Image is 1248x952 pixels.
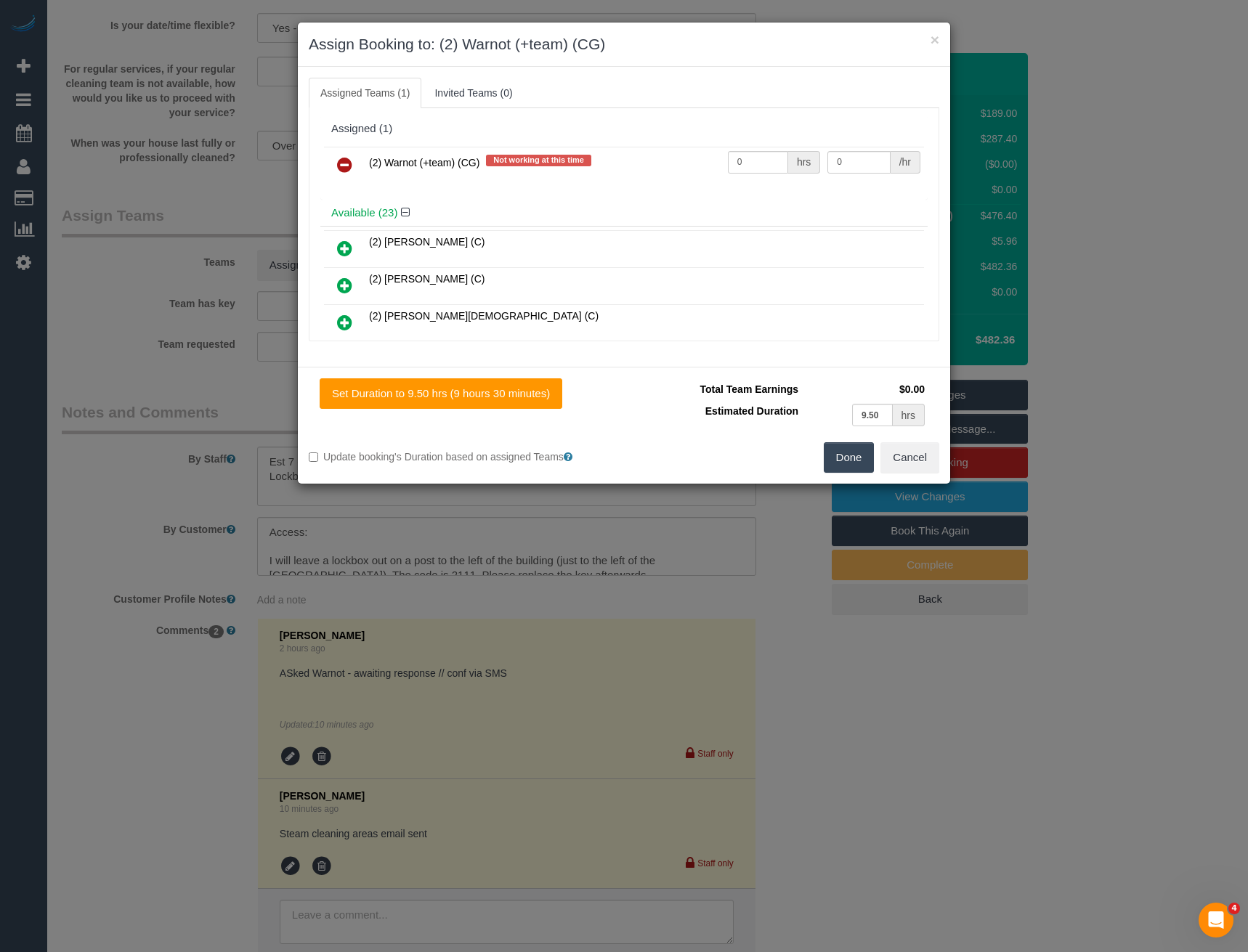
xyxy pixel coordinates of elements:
[309,452,318,462] input: Update booking's Duration based on assigned Teams
[824,442,875,473] button: Done
[635,378,802,400] td: Total Team Earnings
[423,78,524,108] a: Invited Teams (0)
[1199,903,1233,937] iframe: Intercom live chat
[486,155,591,166] span: Not working at this time
[802,378,928,400] td: $0.00
[893,404,925,426] div: hrs
[309,33,939,55] h3: Assign Booking to: (2) Warnot (+team) (CG)
[369,310,599,322] span: (2) [PERSON_NAME][DEMOGRAPHIC_DATA] (C)
[1228,903,1240,914] span: 4
[788,151,820,174] div: hrs
[369,236,485,248] span: (2) [PERSON_NAME] (C)
[931,32,939,47] button: ×
[309,78,421,108] a: Assigned Teams (1)
[309,449,613,464] label: Update booking's Duration based on assigned Teams
[331,123,917,135] div: Assigned (1)
[880,442,939,473] button: Cancel
[891,151,920,174] div: /hr
[320,378,562,409] button: Set Duration to 9.50 hrs (9 hours 30 minutes)
[369,273,485,285] span: (2) [PERSON_NAME] (C)
[705,405,798,417] span: Estimated Duration
[331,207,917,219] h4: Available (23)
[369,157,479,168] span: (2) Warnot (+team) (CG)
